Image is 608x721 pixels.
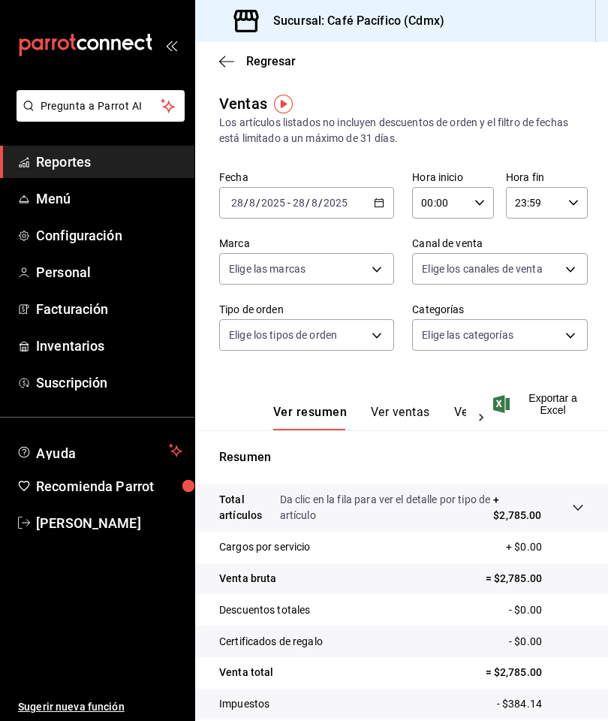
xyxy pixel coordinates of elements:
label: Canal de venta [412,238,587,249]
p: Da clic en la fila para ver el detalle por tipo de artículo [280,492,494,523]
span: / [318,197,323,209]
label: Tipo de orden [219,304,394,315]
span: Elige las categorías [422,327,513,342]
span: Configuración [36,225,182,246]
p: + $2,785.00 [493,492,542,523]
label: Hora inicio [412,172,494,183]
input: ---- [323,197,348,209]
span: Regresar [246,54,296,68]
p: Certificados de regalo [219,634,323,650]
span: - [287,197,290,209]
span: Pregunta a Parrot AI [41,98,161,114]
span: Reportes [36,152,182,172]
input: -- [230,197,244,209]
span: Ayuda [36,442,163,460]
button: Regresar [219,54,296,68]
span: Elige las marcas [229,261,306,276]
label: Categorías [412,304,587,315]
span: Sugerir nueva función [18,699,182,715]
div: navigation tabs [273,405,466,430]
div: Los artículos listados no incluyen descuentos de orden y el filtro de fechas está limitado a un m... [219,115,584,146]
p: = $2,785.00 [486,665,584,680]
button: Pregunta a Parrot AI [17,90,185,122]
p: = $2,785.00 [486,571,584,587]
div: Ventas [219,92,267,115]
input: -- [311,197,318,209]
button: Ver resumen [273,405,347,430]
span: / [306,197,310,209]
input: ---- [260,197,286,209]
button: Ver ventas [371,405,430,430]
span: Elige los canales de venta [422,261,542,276]
p: Total artículos [219,492,280,523]
span: Recomienda Parrot [36,476,182,496]
span: Facturación [36,299,182,319]
p: Venta bruta [219,571,276,587]
span: Personal [36,262,182,282]
label: Fecha [219,172,394,183]
p: Resumen [219,448,584,466]
span: / [256,197,260,209]
input: -- [248,197,256,209]
p: Venta total [219,665,273,680]
h3: Sucursal: Café Pacífico (Cdmx) [261,12,444,30]
p: Descuentos totales [219,602,310,618]
button: Ver cargos [454,405,514,430]
span: Inventarios [36,336,182,356]
label: Hora fin [506,172,588,183]
label: Marca [219,238,394,249]
span: [PERSON_NAME] [36,513,182,533]
span: Elige los tipos de orden [229,327,337,342]
span: Suscripción [36,373,182,393]
p: - $0.00 [509,634,584,650]
button: Exportar a Excel [496,392,584,416]
p: - $384.14 [497,696,584,712]
span: Menú [36,189,182,209]
button: open_drawer_menu [165,39,177,51]
p: - $0.00 [509,602,584,618]
input: -- [292,197,306,209]
a: Pregunta a Parrot AI [11,109,185,125]
p: Cargos por servicio [219,539,311,555]
p: Impuestos [219,696,269,712]
p: + $0.00 [506,539,584,555]
img: Tooltip marker [274,95,293,113]
span: / [244,197,248,209]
